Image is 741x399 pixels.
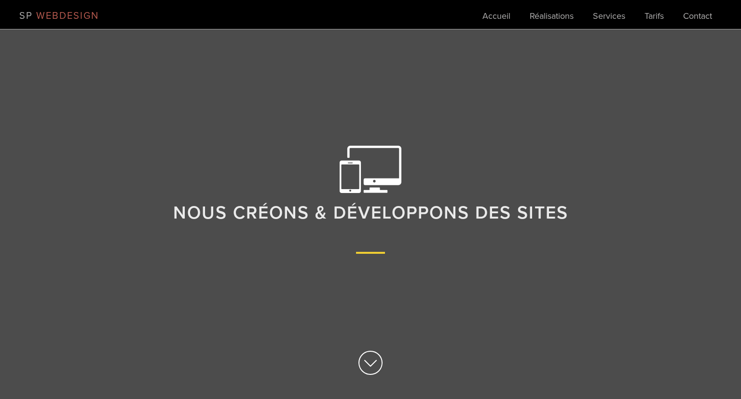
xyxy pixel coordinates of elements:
[340,138,401,200] img: Screens
[530,10,574,29] a: Réalisations
[173,202,568,224] span: Nous créons & développons des sites
[36,10,99,22] span: WEBDESIGN
[593,10,625,29] a: Services
[482,10,510,29] a: Accueil
[645,10,664,29] a: Tarifs
[683,10,712,29] a: Contact
[19,10,33,22] span: SP
[19,10,99,22] a: SP WEBDESIGN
